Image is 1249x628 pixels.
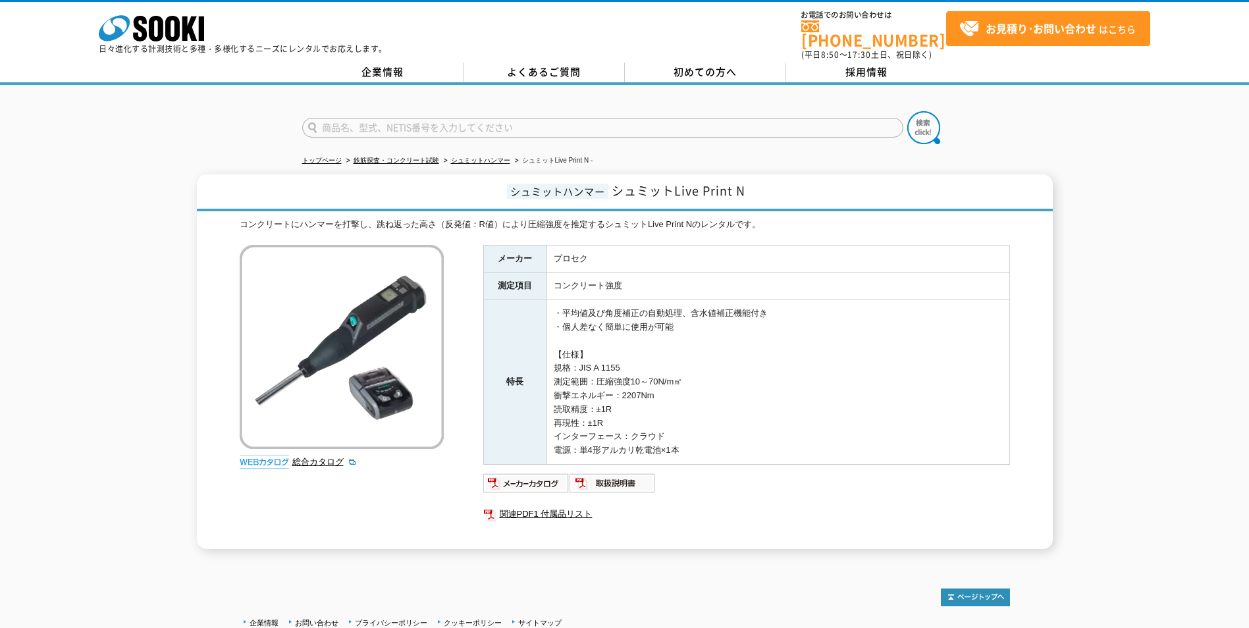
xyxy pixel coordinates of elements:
li: シュミットLive Print N - [512,154,593,168]
span: お電話でのお問い合わせは [801,11,946,19]
span: 17:30 [847,49,871,61]
span: はこちら [959,19,1136,39]
a: メーカーカタログ [483,481,570,491]
a: 企業情報 [302,63,464,82]
a: 鉄筋探査・コンクリート試験 [354,157,439,164]
th: メーカー [483,245,546,273]
a: サイトマップ [518,619,562,627]
th: 測定項目 [483,273,546,300]
a: 初めての方へ [625,63,786,82]
img: 取扱説明書 [570,473,656,494]
a: よくあるご質問 [464,63,625,82]
a: 取扱説明書 [570,481,656,491]
img: メーカーカタログ [483,473,570,494]
a: クッキーポリシー [444,619,502,627]
a: トップページ [302,157,342,164]
span: (平日 ～ 土日、祝日除く) [801,49,932,61]
div: コンクリートにハンマーを打撃し、跳ね返った高さ（反発値：R値）により圧縮強度を推定するシュミットLive Print Nのレンタルです。 [240,218,1010,232]
a: 関連PDF1 付属品リスト [483,506,1010,523]
img: シュミットLive Print N - [240,245,444,449]
span: 8:50 [821,49,839,61]
a: シュミットハンマー [451,157,510,164]
td: ・平均値及び角度補正の自動処理、含水値補正機能付き ・個人差なく簡単に使用が可能 【仕様】 規格：JIS A 1155 測定範囲：圧縮強度10～70N/m㎡ 衝撃エネルギー：2207Nm 読取精... [546,300,1009,465]
a: [PHONE_NUMBER] [801,20,946,47]
td: コンクリート強度 [546,273,1009,300]
p: 日々進化する計測技術と多種・多様化するニーズにレンタルでお応えします。 [99,45,387,53]
span: シュミットLive Print N [612,182,745,199]
td: プロセク [546,245,1009,273]
a: 企業情報 [250,619,279,627]
a: お問い合わせ [295,619,338,627]
span: シュミットハンマー [507,184,608,199]
img: トップページへ [941,589,1010,606]
a: プライバシーポリシー [355,619,427,627]
img: webカタログ [240,456,289,469]
input: 商品名、型式、NETIS番号を入力してください [302,118,903,138]
a: 総合カタログ [292,457,357,467]
img: btn_search.png [907,111,940,144]
a: 採用情報 [786,63,947,82]
th: 特長 [483,300,546,465]
strong: お見積り･お問い合わせ [986,20,1096,36]
span: 初めての方へ [674,65,737,79]
a: お見積り･お問い合わせはこちら [946,11,1150,46]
